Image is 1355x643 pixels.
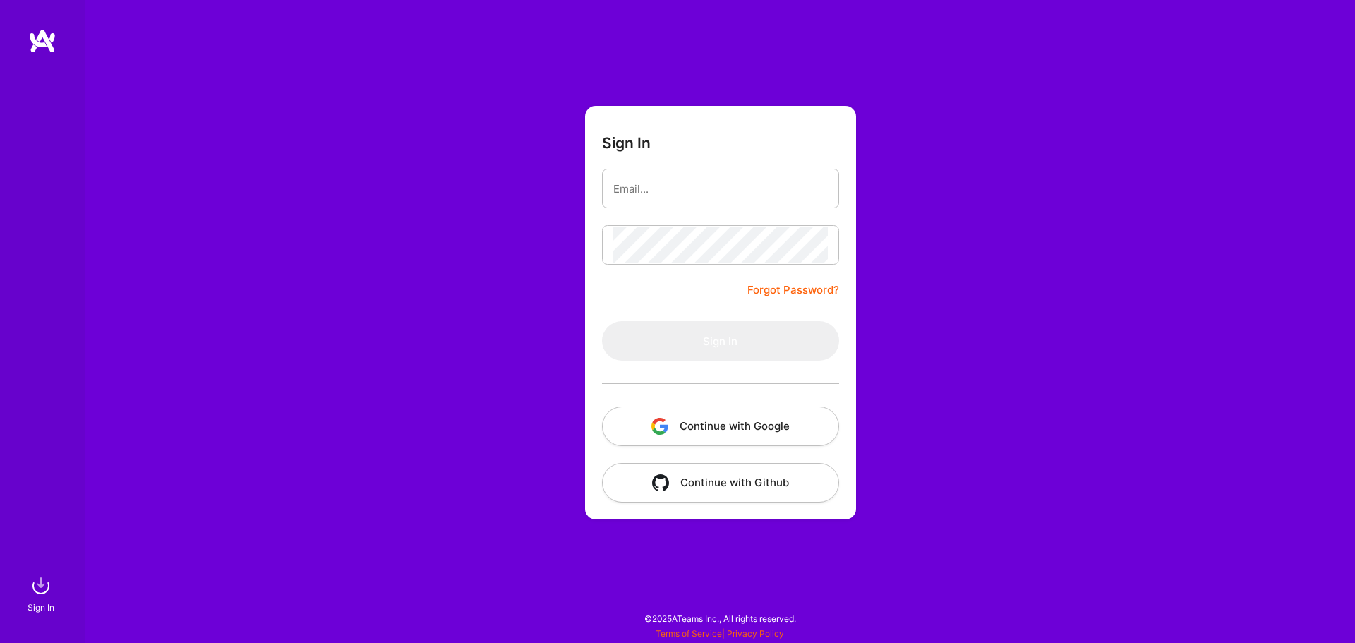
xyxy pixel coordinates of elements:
[602,321,839,361] button: Sign In
[651,418,668,435] img: icon
[602,463,839,503] button: Continue with Github
[28,600,54,615] div: Sign In
[656,628,784,639] span: |
[652,474,669,491] img: icon
[30,572,55,615] a: sign inSign In
[85,601,1355,636] div: © 2025 ATeams Inc., All rights reserved.
[602,134,651,152] h3: Sign In
[602,407,839,446] button: Continue with Google
[27,572,55,600] img: sign in
[656,628,722,639] a: Terms of Service
[747,282,839,299] a: Forgot Password?
[28,28,56,54] img: logo
[727,628,784,639] a: Privacy Policy
[613,171,828,207] input: Email...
